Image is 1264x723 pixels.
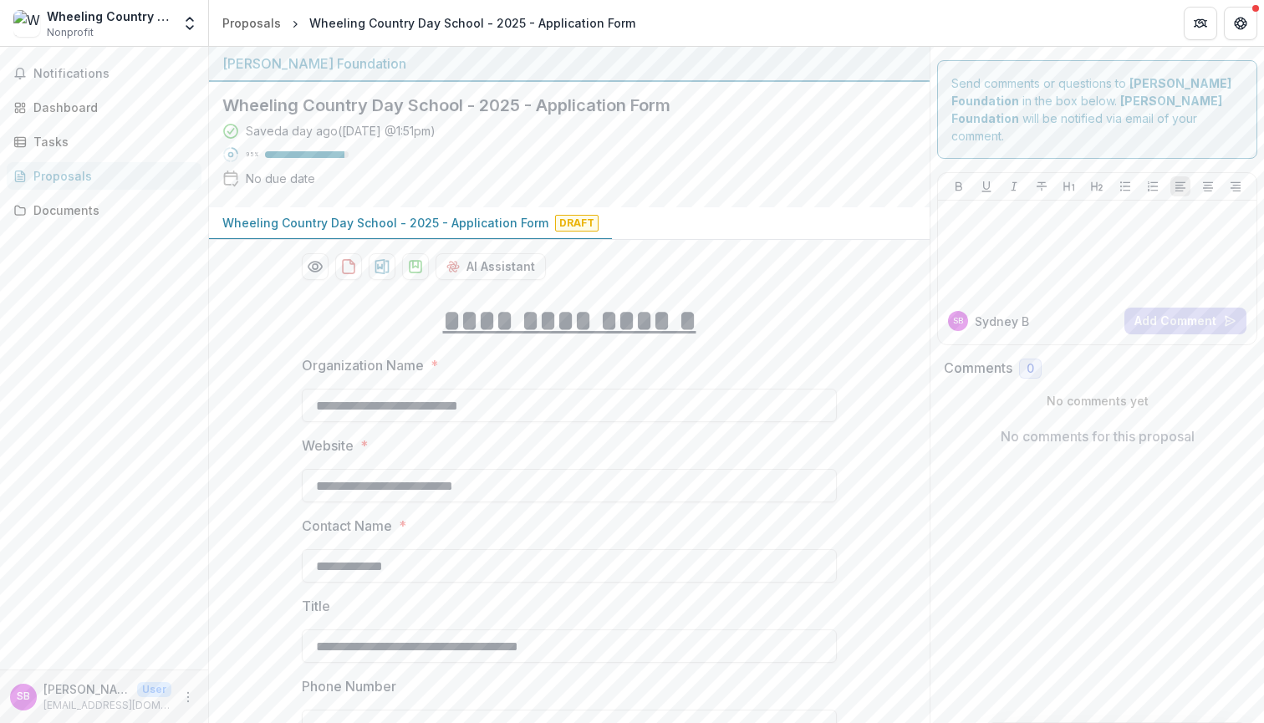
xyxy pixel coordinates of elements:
div: Sydney Burkle [17,691,30,702]
button: Notifications [7,60,201,87]
a: Proposals [7,162,201,190]
button: Bold [949,176,969,196]
div: Wheeling Country Day School - 2025 - Application Form [309,14,635,32]
button: Ordered List [1143,176,1163,196]
div: Saved a day ago ( [DATE] @ 1:51pm ) [246,122,436,140]
p: Website [302,435,354,456]
div: Send comments or questions to in the box below. will be notified via email of your comment. [937,60,1257,159]
a: Tasks [7,128,201,155]
p: No comments for this proposal [1001,426,1195,446]
button: Preview e7234758-381b-4b70-9a2b-f88056ed80bd-0.pdf [302,253,329,280]
span: 0 [1027,362,1034,376]
p: User [137,682,171,697]
a: Proposals [216,11,288,35]
button: download-proposal [369,253,395,280]
div: Dashboard [33,99,188,116]
button: Align Center [1198,176,1218,196]
p: Wheeling Country Day School - 2025 - Application Form [222,214,548,232]
div: Proposals [33,167,188,185]
h2: Wheeling Country Day School - 2025 - Application Form [222,95,889,115]
div: [PERSON_NAME] Foundation [222,53,916,74]
span: Draft [555,215,599,232]
button: Bullet List [1115,176,1135,196]
p: 95 % [246,149,258,160]
p: Phone Number [302,676,396,696]
a: Dashboard [7,94,201,121]
p: No comments yet [944,392,1251,410]
div: Sydney Burkle [953,317,963,325]
button: Partners [1184,7,1217,40]
button: Open entity switcher [178,7,201,40]
div: No due date [246,170,315,187]
div: Proposals [222,14,281,32]
button: Align Left [1170,176,1190,196]
button: Italicize [1004,176,1024,196]
div: Wheeling Country Day School [47,8,171,25]
button: Heading 2 [1087,176,1107,196]
p: Sydney B [975,313,1029,330]
a: Documents [7,196,201,224]
button: More [178,687,198,707]
button: Heading 1 [1059,176,1079,196]
span: Nonprofit [47,25,94,40]
div: Tasks [33,133,188,150]
p: Organization Name [302,355,424,375]
button: download-proposal [402,253,429,280]
p: Contact Name [302,516,392,536]
button: Strike [1032,176,1052,196]
button: Align Right [1226,176,1246,196]
button: Get Help [1224,7,1257,40]
p: [PERSON_NAME] [43,680,130,698]
button: Add Comment [1124,308,1246,334]
h2: Comments [944,360,1012,376]
p: [EMAIL_ADDRESS][DOMAIN_NAME] [43,698,171,713]
button: AI Assistant [436,253,546,280]
img: Wheeling Country Day School [13,10,40,37]
div: Documents [33,201,188,219]
button: download-proposal [335,253,362,280]
button: Underline [976,176,996,196]
span: Notifications [33,67,195,81]
p: Title [302,596,330,616]
nav: breadcrumb [216,11,642,35]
